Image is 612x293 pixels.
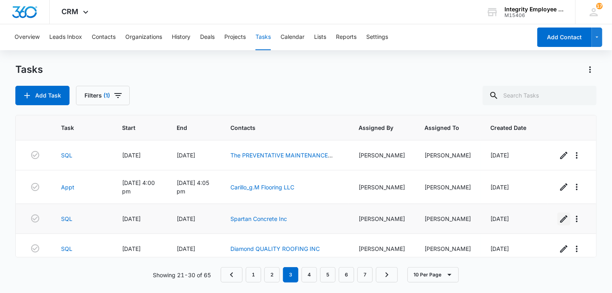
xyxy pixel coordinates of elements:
p: Showing 21-30 of 65 [153,271,211,279]
a: Page 2 [264,267,280,282]
a: SQL [61,244,72,253]
button: Organizations [125,24,162,50]
input: Search Tasks [483,86,597,105]
a: Page 5 [320,267,336,282]
button: Deals [200,24,215,50]
button: 10 Per Page [407,267,459,282]
span: [DATE] [177,215,195,222]
a: SQL [61,151,72,159]
span: CRM [62,7,79,16]
button: Leads Inbox [49,24,82,50]
a: Previous Page [221,267,243,282]
span: Contacts [230,123,327,132]
nav: Pagination [221,267,398,282]
a: The PREVENTATIVE MAINTENANCE TEAM LLC [230,152,333,167]
div: [PERSON_NAME] [424,214,471,223]
span: [DATE] [122,152,141,159]
button: Lists [314,24,326,50]
a: SQL [61,214,72,223]
div: [PERSON_NAME] [359,183,405,191]
button: Tasks [255,24,271,50]
button: Overview [15,24,40,50]
span: 17 [596,3,603,9]
span: [DATE] [122,215,141,222]
span: Start [122,123,146,132]
button: Reports [336,24,357,50]
a: Page 6 [339,267,354,282]
span: [DATE] [122,245,141,252]
span: [DATE] [177,152,195,159]
button: Contacts [92,24,116,50]
span: Task [61,123,91,132]
span: End [177,123,199,132]
a: Next Page [376,267,398,282]
span: [DATE] [490,184,509,191]
span: [DATE] [490,215,509,222]
button: History [172,24,190,50]
div: [PERSON_NAME] [359,244,405,253]
span: Assigned By [359,123,393,132]
div: [PERSON_NAME] [424,183,471,191]
span: [DATE] [490,245,509,252]
span: [DATE] [490,152,509,159]
span: [DATE] [177,245,195,252]
h1: Tasks [15,64,43,76]
span: Assigned To [424,123,459,132]
button: Add Contact [537,28,592,47]
div: [PERSON_NAME] [359,151,405,159]
div: notifications count [596,3,603,9]
a: Page 1 [246,267,261,282]
button: Filters(1) [76,86,130,105]
a: Page 4 [302,267,317,282]
div: [PERSON_NAME] [424,244,471,253]
span: [DATE] 4:00 pm [122,179,155,195]
a: Carillo_g.M Flooring LLC [230,184,294,191]
em: 3 [283,267,298,282]
button: Settings [366,24,388,50]
span: Created Date [490,123,526,132]
a: Diamond QUALITY ROOFING INC [230,245,320,252]
a: Page 7 [357,267,373,282]
div: account id [504,13,563,18]
a: Appt [61,183,74,191]
button: Add Task [15,86,70,105]
div: account name [504,6,563,13]
button: Actions [584,63,597,76]
span: [DATE] 4:05 pm [177,179,209,195]
div: [PERSON_NAME] [424,151,471,159]
span: (1) [103,93,110,98]
div: [PERSON_NAME] [359,214,405,223]
button: Projects [224,24,246,50]
button: Calendar [281,24,304,50]
a: Spartan Concrete Inc [230,215,287,222]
